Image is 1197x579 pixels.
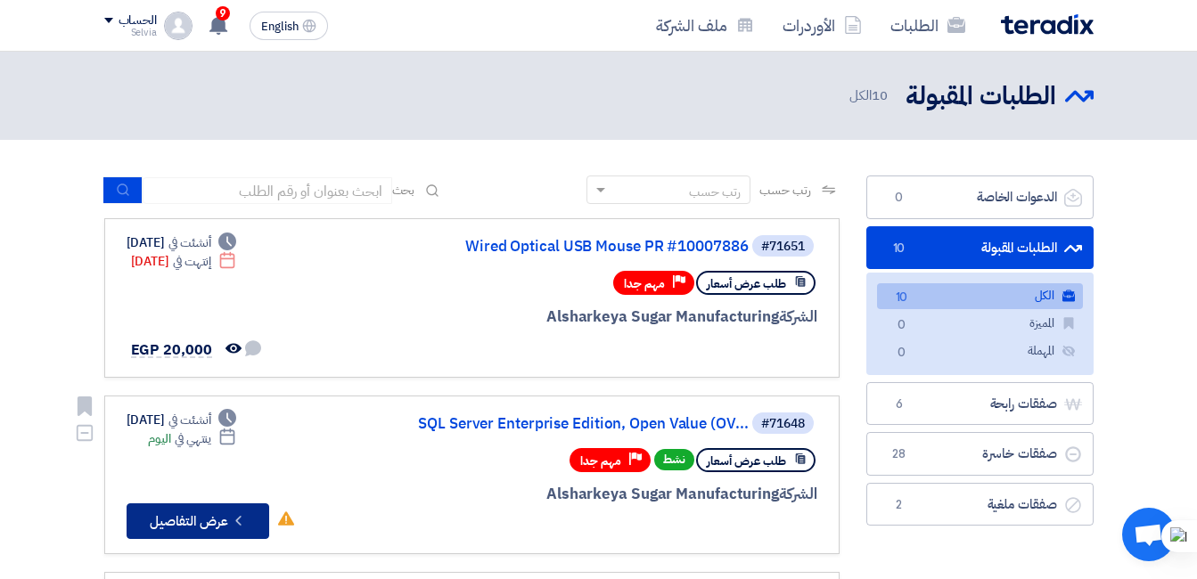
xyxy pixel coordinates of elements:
div: رتب حسب [689,183,741,201]
span: الشركة [779,483,817,505]
a: Wired Optical USB Mouse PR #10007886 [392,239,749,255]
span: إنتهت في [173,252,211,271]
span: ينتهي في [175,429,211,448]
span: نشط [654,449,694,470]
div: Alsharkeya Sugar Manufacturing [389,306,817,329]
div: #71648 [761,418,805,430]
span: 0 [891,316,913,335]
div: Selvia [104,28,157,37]
div: #71651 [761,241,805,253]
div: Alsharkeya Sugar Manufacturing [389,483,817,506]
span: مهم جدا [580,453,621,469]
a: صفقات خاسرة28 [866,432,1094,476]
span: طلب عرض أسعار [707,453,786,469]
span: 0 [891,344,913,363]
button: عرض التفاصيل [127,503,269,539]
a: الطلبات المقبولة10 [866,226,1094,270]
span: أنشئت في [168,233,211,252]
h2: الطلبات المقبولة [906,79,1056,114]
span: 10 [889,240,910,257]
span: مهم جدا [624,275,665,292]
span: English [261,20,299,33]
div: [DATE] [127,233,237,252]
img: Teradix logo [1001,14,1094,35]
a: صفقات ملغية2 [866,483,1094,526]
div: Open chat [1122,508,1176,561]
span: 10 [891,289,913,307]
span: الشركة [779,306,817,328]
a: صفقات رابحة6 [866,382,1094,426]
div: [DATE] [127,411,237,429]
a: الطلبات [876,4,980,46]
input: ابحث بعنوان أو رقم الطلب [143,177,392,204]
a: المميزة [877,311,1083,337]
a: SQL Server Enterprise Edition, Open Value (OV... [392,416,749,432]
a: المهملة [877,338,1083,364]
div: اليوم [148,429,236,448]
span: 6 [889,396,910,413]
a: ملف الشركة [642,4,768,46]
a: الأوردرات [768,4,876,46]
img: profile_test.png [164,12,193,40]
span: رتب حسب [759,181,810,200]
span: أنشئت في [168,411,211,429]
a: الكل [877,283,1083,309]
div: الحساب [119,13,157,29]
span: 2 [889,496,910,514]
span: 9 [216,6,230,20]
span: 0 [889,189,910,207]
a: الدعوات الخاصة0 [866,175,1094,219]
span: الكل [849,86,890,106]
div: [DATE] [131,252,237,271]
span: طلب عرض أسعار [707,275,786,292]
span: 28 [889,445,910,463]
span: EGP 20,000 [131,339,212,361]
button: English [250,12,328,40]
span: 10 [872,86,888,105]
span: بحث [392,181,415,200]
